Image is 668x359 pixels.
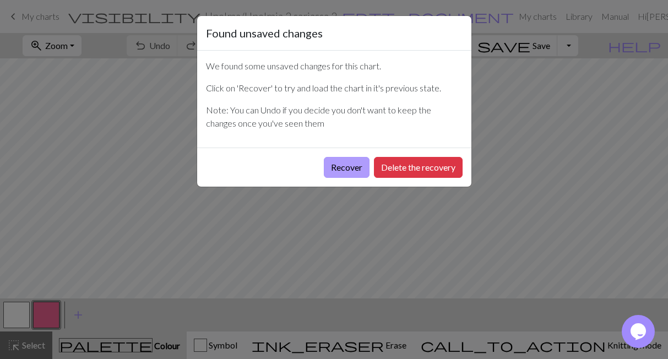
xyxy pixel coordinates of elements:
[206,81,463,95] p: Click on 'Recover' to try and load the chart in it's previous state.
[374,157,463,178] button: Delete the recovery
[206,104,463,130] p: Note: You can Undo if you decide you don't want to keep the changes once you've seen them
[206,25,323,41] h5: Found unsaved changes
[324,157,370,178] button: Recover
[206,59,463,73] p: We found some unsaved changes for this chart.
[622,315,657,348] iframe: chat widget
